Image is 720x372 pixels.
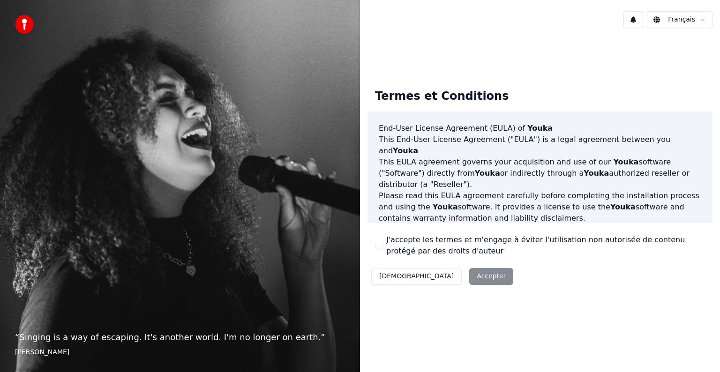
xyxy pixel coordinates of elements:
[15,15,34,34] img: youka
[379,190,701,224] p: Please read this EULA agreement carefully before completing the installation process and using th...
[527,124,553,133] span: Youka
[379,123,701,134] h3: End-User License Agreement (EULA) of
[367,82,516,112] div: Termes et Conditions
[386,234,705,257] label: J'accepte les termes et m'engage à éviter l'utilisation non autorisée de contenu protégé par des ...
[15,331,345,344] p: “ Singing is a way of escaping. It's another world. I'm no longer on earth. ”
[610,202,636,211] span: Youka
[393,146,418,155] span: Youka
[613,157,638,166] span: Youka
[379,156,701,190] p: This EULA agreement governs your acquisition and use of our software ("Software") directly from o...
[15,348,345,357] footer: [PERSON_NAME]
[433,202,458,211] span: Youka
[371,268,462,285] button: [DEMOGRAPHIC_DATA]
[475,169,500,178] span: Youka
[584,169,609,178] span: Youka
[379,134,701,156] p: This End-User License Agreement ("EULA") is a legal agreement between you and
